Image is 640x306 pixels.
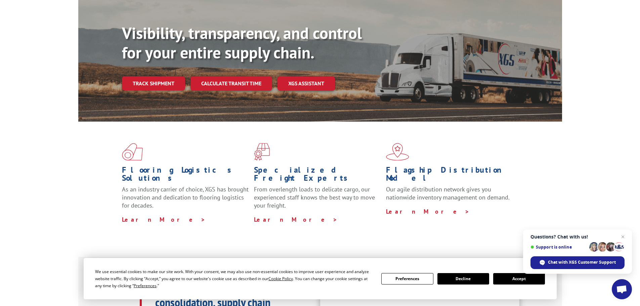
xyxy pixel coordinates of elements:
button: Decline [437,273,489,285]
img: xgs-icon-flagship-distribution-model-red [386,143,409,161]
button: Preferences [381,273,433,285]
span: Support is online [530,245,587,250]
span: As an industry carrier of choice, XGS has brought innovation and dedication to flooring logistics... [122,185,249,209]
div: Open chat [612,279,632,299]
h1: Flagship Distribution Model [386,166,513,185]
a: Calculate transit time [190,76,272,91]
a: Learn More > [386,208,470,215]
p: From overlength loads to delicate cargo, our experienced staff knows the best way to move your fr... [254,185,381,215]
div: Cookie Consent Prompt [84,258,557,299]
img: xgs-icon-focused-on-flooring-red [254,143,270,161]
span: Cookie Policy [268,276,293,281]
span: Preferences [134,283,157,289]
a: XGS ASSISTANT [278,76,335,91]
div: We use essential cookies to make our site work. With your consent, we may also use non-essential ... [95,268,373,289]
a: Learn More > [122,216,206,223]
div: Chat with XGS Customer Support [530,256,625,269]
a: Track shipment [122,76,185,90]
span: Chat with XGS Customer Support [548,259,616,265]
h1: Flooring Logistics Solutions [122,166,249,185]
button: Accept [493,273,545,285]
span: Questions? Chat with us! [530,234,625,239]
span: Our agile distribution network gives you nationwide inventory management on demand. [386,185,510,201]
b: Visibility, transparency, and control for your entire supply chain. [122,23,362,63]
a: Learn More > [254,216,338,223]
h1: Specialized Freight Experts [254,166,381,185]
span: Close chat [619,233,627,241]
img: xgs-icon-total-supply-chain-intelligence-red [122,143,143,161]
